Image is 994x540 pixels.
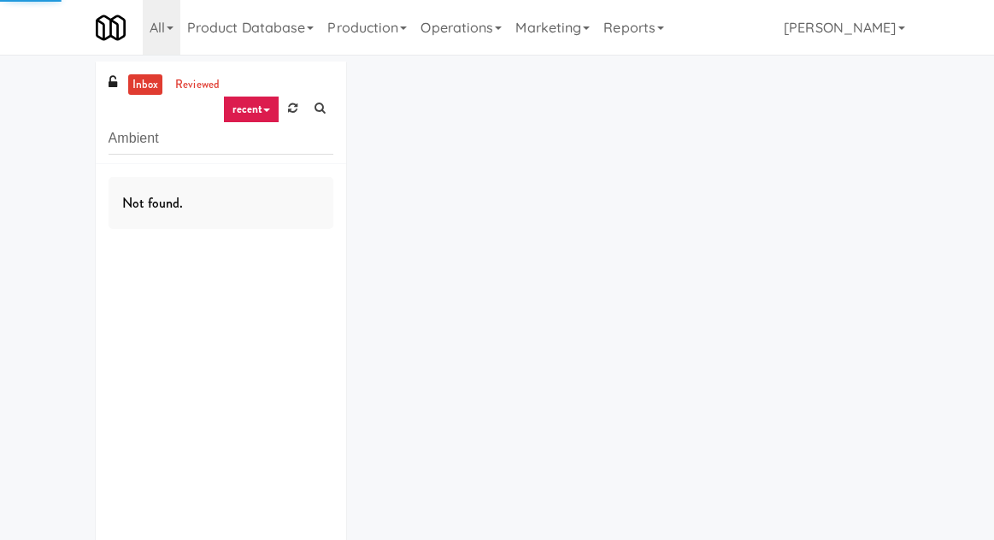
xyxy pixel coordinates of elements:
[171,74,224,96] a: reviewed
[223,96,279,123] a: recent
[96,13,126,43] img: Micromart
[109,123,333,155] input: Search vision orders
[128,74,163,96] a: inbox
[122,193,184,213] span: Not found.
